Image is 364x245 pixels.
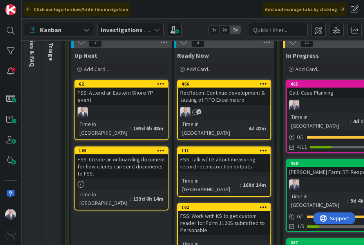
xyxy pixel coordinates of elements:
[75,80,168,88] div: 62
[350,117,351,126] span: :
[181,148,270,154] div: 111
[130,194,131,203] span: :
[177,80,271,140] a: 466RecRecon: Continue development & testing of FIFO Excel macroJCTime in [GEOGRAPHIC_DATA]:4d 42m
[75,154,168,179] div: FSS: Create an onboarding document for how clients can send documents to FSS.
[180,120,245,137] div: Time in [GEOGRAPHIC_DATA]
[101,26,201,34] b: Investigations Delivery Board (FL1)
[286,51,319,59] span: In Progress
[40,25,62,35] span: Kanban
[75,147,168,179] div: 169FSS: Create an onboarding document for how clients can send documents to FSS.
[249,23,308,37] input: Quick Filter...
[178,80,270,88] div: 466
[295,66,321,73] span: Add Card...
[180,107,190,117] img: JC
[246,124,268,133] div: 4d 42m
[78,107,88,117] img: JC
[5,230,16,241] img: avatar
[5,209,16,220] img: JC
[297,143,307,151] span: 4/11
[178,211,270,235] div: FSS: Work with KS to get custom reader for Form 1120S submitted to Personable.
[178,204,270,235] div: 162FSS: Work with KS to get custom reader for Form 1120S submitted to Personable.
[178,88,270,105] div: RecRecon: Continue development & testing of FIFO Excel macro
[230,26,241,34] span: 3x
[74,146,168,210] a: 169FSS: Create an onboarding document for how clients can send documents to FSS.Time in [GEOGRAPH...
[16,1,36,11] span: Support
[74,51,97,59] span: Up Next
[180,176,240,194] div: Time in [GEOGRAPHIC_DATA]
[289,100,299,110] img: JC
[263,2,347,16] div: Add and manage tabs by clicking
[240,181,241,189] span: :
[178,147,270,172] div: 111FSS: Talk w/ LG about measuring record reconstruction outputs
[297,212,304,221] span: 0 / 1
[79,81,168,87] div: 62
[24,2,130,16] div: Click our logo to show/hide this navigation
[75,107,168,117] div: JC
[78,190,130,207] div: Time in [GEOGRAPHIC_DATA]
[178,107,270,117] div: JC
[74,80,168,140] a: 62FSS: Attend an Eastern Shore YP eventJCTime in [GEOGRAPHIC_DATA]:169d 6h 48m
[84,66,109,73] span: Add Card...
[131,124,165,133] div: 169d 6h 48m
[297,222,304,230] span: 1/5
[289,192,347,209] div: Time in [GEOGRAPHIC_DATA]
[187,66,212,73] span: Add Card...
[178,204,270,211] div: 162
[241,181,268,189] div: 160d 14m
[300,38,313,47] span: 11
[75,147,168,154] div: 169
[181,81,270,87] div: 466
[131,194,165,203] div: 133d 6h 14m
[245,124,246,133] span: :
[209,26,219,34] span: 1x
[196,109,201,114] span: 1
[5,4,16,15] img: Visit kanbanzone.com
[219,26,230,34] span: 2x
[178,147,270,154] div: 111
[75,80,168,105] div: 62FSS: Attend an Eastern Shore YP event
[178,154,270,172] div: FSS: Talk w/ LG about measuring record reconstruction outputs
[181,205,270,210] div: 162
[79,148,168,154] div: 169
[75,88,168,105] div: FSS: Attend an Eastern Shore YP event
[191,38,205,47] span: 3
[177,51,209,59] span: Ready Now
[297,133,304,141] span: 0 / 1
[130,124,131,133] span: :
[289,113,350,130] div: Time in [GEOGRAPHIC_DATA]
[177,146,271,197] a: 111FSS: Talk w/ LG about measuring record reconstruction outputsTime in [GEOGRAPHIC_DATA]:160d 14m
[289,179,299,190] img: JC
[78,120,130,137] div: Time in [GEOGRAPHIC_DATA]
[347,196,348,205] span: :
[89,38,102,47] span: 2
[178,80,270,105] div: 466RecRecon: Continue development & testing of FIFO Excel macro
